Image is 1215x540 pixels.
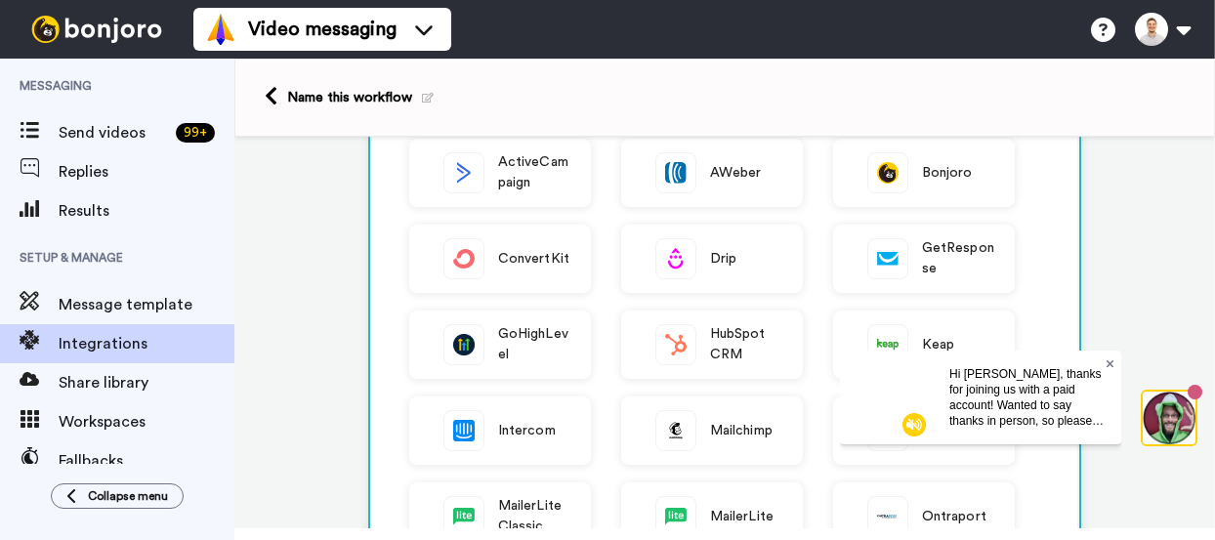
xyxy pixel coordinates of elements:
span: Message template [59,293,234,316]
img: vm-color.svg [205,14,236,45]
span: Keap [922,335,954,355]
img: logo_mailchimp.svg [656,411,695,450]
img: 3183ab3e-59ed-45f6-af1c-10226f767056-1659068401.jpg [2,4,55,57]
div: Name this workflow [287,88,434,107]
span: Workspaces [59,410,234,434]
span: Bonjoro [922,163,973,184]
span: Collapse menu [88,488,168,504]
span: MailerLite [710,507,774,527]
img: logo_ontraport.svg [868,497,907,536]
span: Results [59,199,234,223]
img: logo_activecampaign.svg [444,153,483,192]
img: logo_mailerlite.svg [656,497,695,536]
span: MailerLite Classic [498,496,570,537]
span: Mailchimp [710,421,773,441]
img: logo_intercom.svg [444,411,483,450]
img: mute-white.svg [63,62,86,86]
img: logo_drip.svg [656,239,695,278]
img: logo_keap.svg [868,325,907,364]
div: 99 + [176,123,215,143]
span: Send videos [59,121,168,145]
img: logo_hubspot.svg [656,325,695,364]
span: Drip [710,249,736,270]
span: ConvertKit [498,249,569,270]
span: AWeber [710,163,761,184]
span: GoHighLevel [498,324,570,365]
img: logo_aweber.svg [656,153,695,192]
img: logo_getresponse.svg [868,239,907,278]
button: Collapse menu [51,483,184,509]
span: ActiveCampaign [498,152,570,193]
span: Ontraport [922,507,986,527]
span: Fallbacks [59,449,234,473]
span: GetResponse [922,238,994,279]
span: Replies [59,160,234,184]
img: logo_convertkit.svg [444,239,483,278]
span: Video messaging [248,16,397,43]
img: logo_gohighlevel.png [444,325,483,364]
span: Hi [PERSON_NAME], thanks for joining us with a paid account! Wanted to say thanks in person, so p... [109,17,264,155]
span: HubSpot CRM [710,324,782,365]
img: bj-logo-header-white.svg [23,16,170,43]
span: Integrations [59,332,234,355]
span: Intercom [498,421,556,441]
img: logo_mailerlite.svg [444,497,483,536]
img: logo_round_yellow.svg [868,153,907,192]
span: Share library [59,371,234,395]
